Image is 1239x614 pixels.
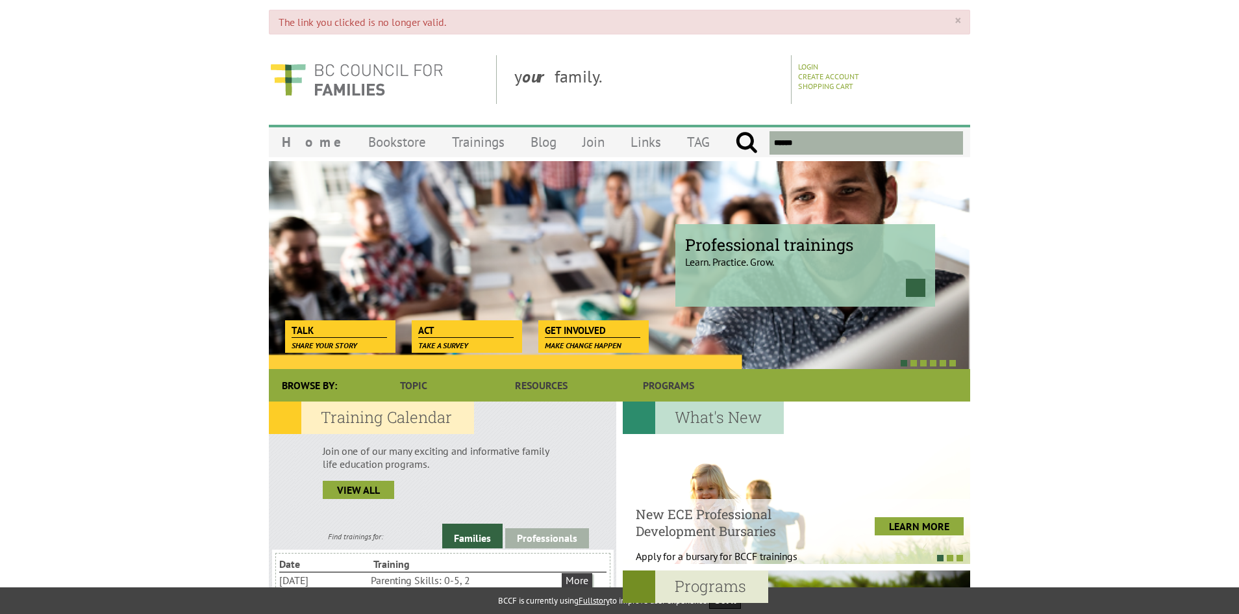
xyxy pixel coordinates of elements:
[798,71,859,81] a: Create Account
[955,14,960,27] a: ×
[569,127,618,157] a: Join
[505,528,589,548] a: Professionals
[418,324,514,338] span: Act
[562,573,592,587] a: More
[623,570,768,603] h2: Programs
[522,66,555,87] strong: our
[623,402,784,434] h2: What's New
[477,369,605,402] a: Resources
[269,10,970,34] div: The link you clicked is no longer valid.
[685,244,925,268] p: Learn. Practice. Grow.
[355,127,439,157] a: Bookstore
[269,127,355,157] a: Home
[269,55,444,104] img: BC Council for FAMILIES
[442,524,503,548] a: Families
[636,550,830,576] p: Apply for a bursary for BCCF trainings West...
[439,127,518,157] a: Trainings
[674,127,723,157] a: TAG
[605,369,732,402] a: Programs
[269,402,474,434] h2: Training Calendar
[798,62,818,71] a: Login
[323,444,562,470] p: Join one of our many exciting and informative family life education programs.
[545,340,621,350] span: Make change happen
[538,320,647,339] a: Get Involved Make change happen
[350,369,477,402] a: Topic
[285,320,394,339] a: Talk Share your story
[504,55,792,104] div: y family.
[373,556,465,572] li: Training
[279,572,368,588] li: [DATE]
[518,127,569,157] a: Blog
[412,320,520,339] a: Act Take a survey
[269,531,442,541] div: Find trainings for:
[798,81,853,91] a: Shopping Cart
[292,324,387,338] span: Talk
[323,481,394,499] a: view all
[292,340,357,350] span: Share your story
[735,131,758,155] input: Submit
[418,340,468,350] span: Take a survey
[875,517,964,535] a: LEARN MORE
[545,324,640,338] span: Get Involved
[279,556,371,572] li: Date
[685,234,925,255] span: Professional trainings
[579,595,610,606] a: Fullstory
[269,369,350,402] div: Browse By:
[636,505,830,539] h4: New ECE Professional Development Bursaries
[618,127,674,157] a: Links
[371,572,559,588] li: Parenting Skills: 0-5, 2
